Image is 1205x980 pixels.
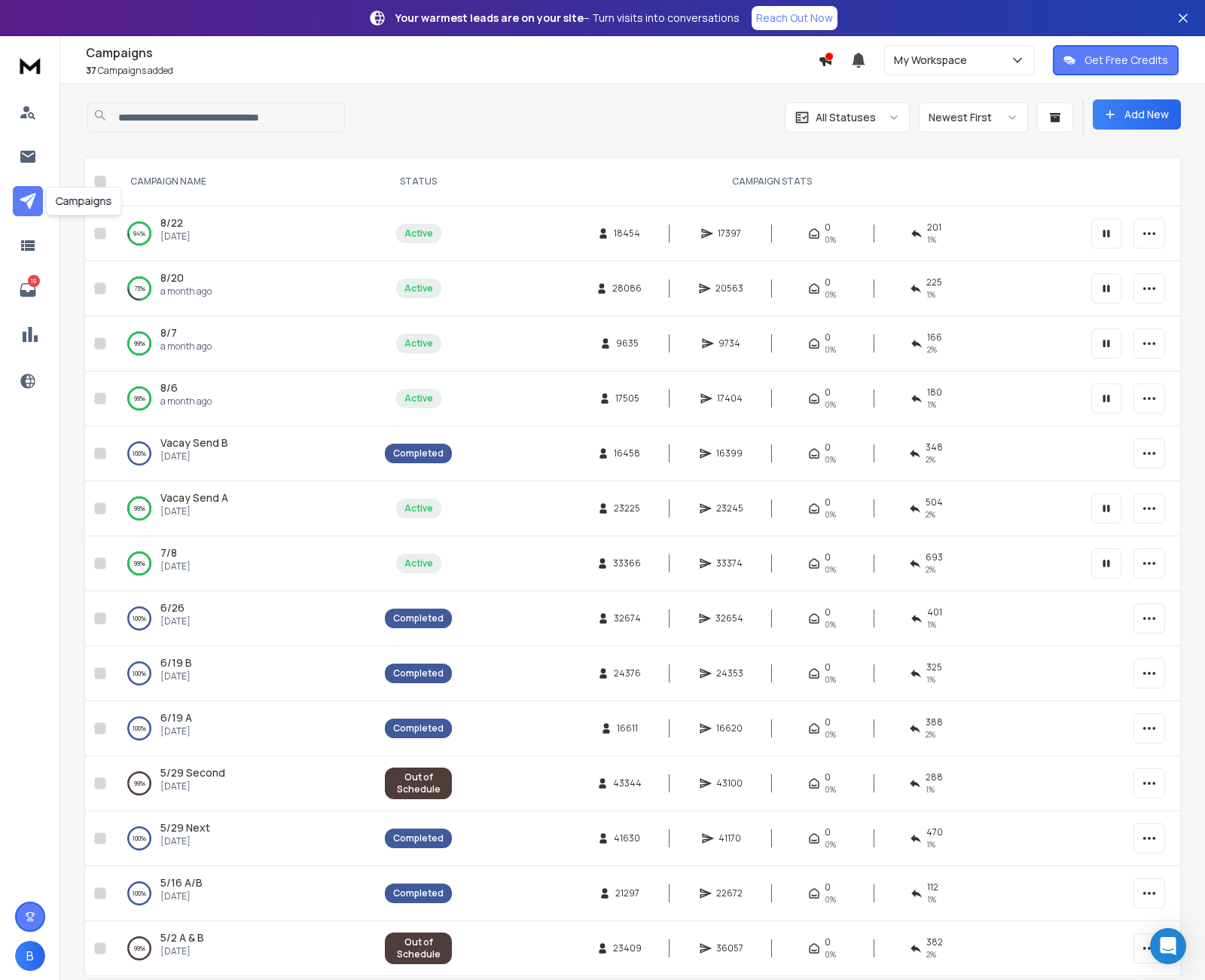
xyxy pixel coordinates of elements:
p: [DATE] [160,835,210,847]
span: 5/29 Second [160,765,225,780]
span: 504 [926,496,943,508]
td: 99%5/29 Second[DATE] [112,756,376,811]
td: 73%8/20a month ago [112,261,376,316]
button: Add New [1093,99,1181,130]
span: 6/26 [160,600,185,615]
button: Newest First [919,102,1028,133]
span: 0% [825,893,836,905]
span: 9734 [718,337,740,350]
span: 0 [825,606,831,618]
a: 6/19 B [160,655,192,670]
span: 0 [825,661,831,673]
th: CAMPAIGN STATS [461,157,1082,206]
span: 21297 [615,887,639,899]
span: 0% [825,618,836,630]
p: 99 % [134,556,145,571]
span: 225 [926,276,942,289]
span: 8/7 [160,325,177,340]
span: 0 [825,386,831,398]
span: 6/19 B [160,655,192,670]
a: 8/7 [160,325,177,340]
span: 0 [825,826,831,838]
p: [DATE] [160,725,192,737]
div: Open Intercom Messenger [1150,928,1186,964]
p: 100 % [133,831,146,846]
span: 693 [926,551,943,563]
div: Active [404,502,433,514]
span: 16620 [716,722,743,734]
span: 1 % [926,673,935,685]
p: [DATE] [160,670,192,682]
span: 0 [825,441,831,453]
div: Active [404,392,433,405]
span: 0% [825,508,836,521]
p: [DATE] [160,615,191,627]
td: 94%8/22[DATE] [112,206,376,261]
p: 100 % [133,611,146,626]
span: 0% [825,838,836,850]
p: a month ago [160,285,212,298]
span: 17505 [615,392,639,405]
span: 0% [825,343,836,356]
span: 2 % [926,948,936,960]
span: 325 [926,661,942,673]
span: 1 % [927,234,936,246]
p: 73 % [134,281,145,296]
h1: Campaigns [86,44,818,62]
span: B [15,941,45,971]
span: 0 [825,936,831,948]
p: [DATE] [160,780,225,792]
a: 19 [13,275,43,305]
span: 16399 [716,447,743,459]
span: 2 % [927,343,937,356]
td: 100%6/19 A[DATE] [112,701,376,756]
span: 288 [926,771,943,783]
div: Campaigns [46,187,122,215]
span: 18454 [614,227,640,240]
p: – Turn visits into conversations [395,11,740,26]
span: 32654 [715,612,743,624]
p: 19 [28,275,40,287]
span: 8/20 [160,270,184,285]
span: 2 % [926,508,935,521]
span: 9635 [616,337,639,350]
span: 0% [825,234,836,246]
span: 5/16 A/B [160,875,203,890]
div: Completed [393,887,444,899]
p: 100 % [133,721,146,736]
p: Get Free Credits [1084,53,1168,68]
span: 0% [825,289,836,301]
span: 0% [825,398,836,411]
span: 166 [927,331,942,343]
strong: Your warmest leads are on your site [395,11,584,25]
span: 5/2 A & B [160,930,204,945]
a: 5/29 Next [160,820,210,835]
div: Completed [393,612,444,624]
span: 382 [926,936,943,948]
td: 99%5/2 A & B[DATE] [112,921,376,976]
span: 0% [825,673,836,685]
span: 17404 [717,392,743,405]
span: 6/19 A [160,710,192,725]
span: 0 [825,276,831,289]
a: Reach Out Now [752,6,837,30]
span: Vacay Send B [160,435,228,450]
p: 94 % [133,226,145,241]
span: 20563 [715,282,743,295]
span: 2 % [926,728,935,740]
span: 23245 [716,502,743,514]
div: Completed [393,447,444,459]
span: 0% [825,563,836,575]
span: 1 % [927,398,936,411]
span: 1 % [926,783,935,795]
div: Active [404,282,433,295]
p: [DATE] [160,945,204,957]
a: 8/6 [160,380,178,395]
button: Get Free Credits [1053,45,1179,75]
div: Out of Schedule [393,771,444,795]
td: 99%Vacay Send A[DATE] [112,481,376,536]
p: Reach Out Now [756,11,833,26]
span: 0 [825,881,831,893]
div: Completed [393,832,444,844]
